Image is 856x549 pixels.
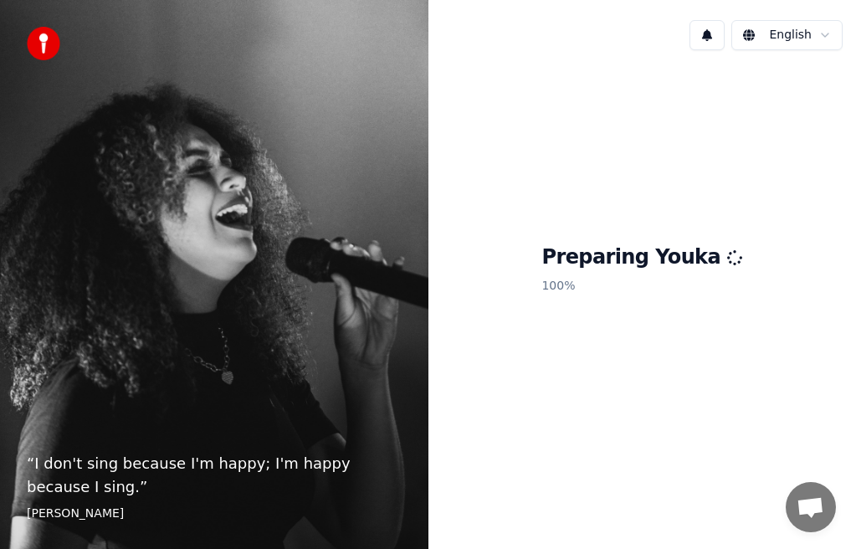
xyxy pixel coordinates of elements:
[541,244,742,271] h1: Preparing Youka
[27,452,402,499] p: “ I don't sing because I'm happy; I'm happy because I sing. ”
[786,482,836,532] a: Open chat
[27,505,402,522] footer: [PERSON_NAME]
[27,27,60,60] img: youka
[541,271,742,301] p: 100 %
